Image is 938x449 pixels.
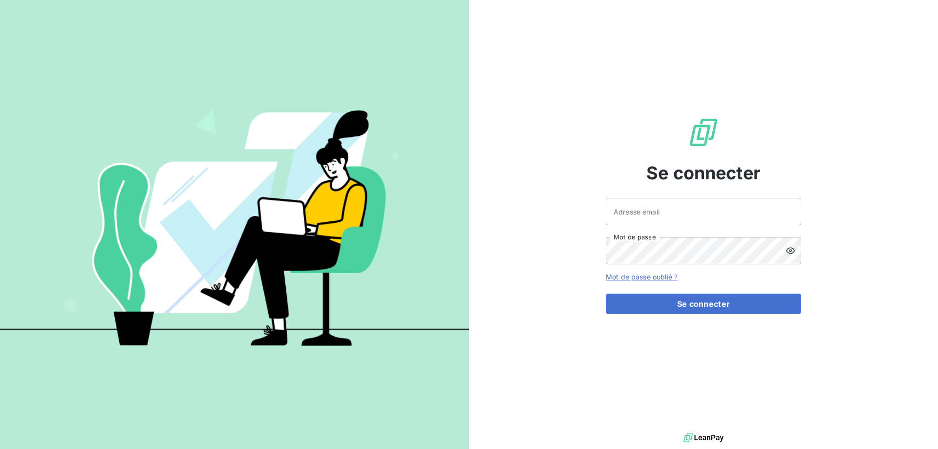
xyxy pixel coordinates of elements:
[606,273,678,281] a: Mot de passe oublié ?
[688,117,719,148] img: Logo LeanPay
[646,160,761,186] span: Se connecter
[606,198,801,225] input: placeholder
[606,294,801,314] button: Se connecter
[683,430,724,445] img: logo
